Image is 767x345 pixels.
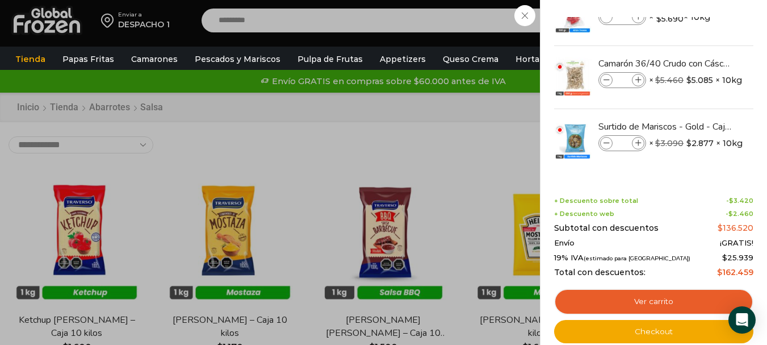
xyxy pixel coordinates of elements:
span: + Descuento web [554,210,614,218]
bdi: 5.690 [656,13,684,24]
span: ¡GRATIS! [720,239,753,248]
span: $ [729,197,734,205]
a: Hortalizas [510,48,563,70]
span: $ [722,253,727,262]
span: Total con descuentos: [554,268,646,277]
span: $ [656,13,661,24]
a: Papas Fritas [57,48,120,70]
bdi: 3.090 [655,138,684,148]
span: - [726,210,753,218]
span: × × 10kg [649,135,743,151]
bdi: 5.460 [655,75,684,85]
input: Product quantity [614,11,631,23]
span: 25.939 [722,253,753,262]
a: Pulpa de Frutas [292,48,368,70]
span: - [726,197,753,205]
span: × × 10kg [649,72,742,88]
bdi: 3.420 [729,197,753,205]
bdi: 162.459 [717,267,753,277]
span: + Descuento sobre total [554,197,638,205]
input: Product quantity [614,74,631,86]
a: Queso Crema [437,48,504,70]
span: $ [655,75,660,85]
a: Tienda [10,48,51,70]
span: × × 10kg [649,9,710,25]
bdi: 2.877 [686,138,714,149]
bdi: 136.520 [718,223,753,233]
a: Ver carrito [554,289,753,315]
input: Product quantity [614,137,631,149]
small: (estimado para [GEOGRAPHIC_DATA]) [584,255,690,261]
a: Appetizers [374,48,431,70]
bdi: 2.460 [728,210,753,218]
span: 19% IVA [554,253,690,263]
div: Open Intercom Messenger [728,306,756,334]
a: Pescados y Mariscos [189,48,286,70]
a: Camarones [125,48,183,70]
span: Envío [554,239,575,248]
a: Camarón 36/40 Crudo con Cáscara - Bronze - Caja 10 kg [598,57,734,70]
span: $ [728,210,733,218]
span: $ [717,267,722,277]
span: $ [686,74,691,86]
a: Checkout [554,320,753,344]
span: $ [686,138,691,149]
span: $ [718,223,723,233]
bdi: 5.085 [686,74,713,86]
a: Surtido de Mariscos - Gold - Caja 10 kg [598,120,734,133]
span: $ [655,138,660,148]
span: Subtotal con descuentos [554,223,659,233]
